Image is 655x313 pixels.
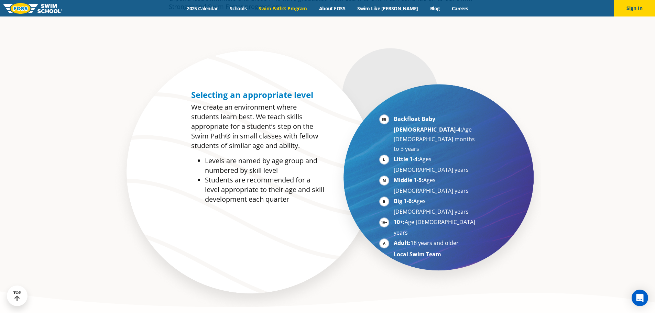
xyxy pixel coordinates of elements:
span: Selecting an appropriate level [191,89,313,100]
strong: Local Swim Team [394,250,441,258]
strong: Middle 1-5: [394,176,423,184]
strong: Backfloat Baby [DEMOGRAPHIC_DATA]-4: [394,115,462,133]
a: Careers [446,5,474,12]
a: 2025 Calendar [181,5,224,12]
li: Age [DEMOGRAPHIC_DATA] years [394,217,478,237]
li: Ages [DEMOGRAPHIC_DATA] years [394,154,478,175]
li: 18 years and older [394,238,478,249]
a: About FOSS [313,5,351,12]
a: Swim Like [PERSON_NAME] [351,5,424,12]
li: Students are recommended for a level appropriate to their age and skill development each quarter [205,175,324,204]
a: Blog [424,5,446,12]
strong: 10+: [394,218,405,226]
li: Age [DEMOGRAPHIC_DATA] months to 3 years [394,114,478,154]
li: Ages [DEMOGRAPHIC_DATA] years [394,196,478,216]
div: TOP [13,291,21,301]
li: Ages [DEMOGRAPHIC_DATA] years [394,175,478,195]
strong: Little 1-4: [394,155,419,163]
a: Schools [224,5,253,12]
p: We create an environment where students learn best. We teach skills appropriate for a student’s s... [191,102,324,150]
a: Swim Path® Program [253,5,313,12]
li: Levels are named by age group and numbered by skill level [205,156,324,175]
strong: Adult: [394,239,411,247]
img: FOSS Swim School Logo [3,3,62,14]
strong: Big 1-6: [394,197,413,205]
div: Open Intercom Messenger [632,290,648,306]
